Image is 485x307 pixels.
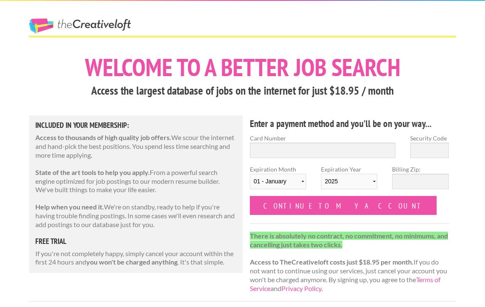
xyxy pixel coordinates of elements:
[250,258,413,266] strong: Access to TheCreativeloft costs just $18.95 per month.
[410,134,449,143] label: Security Code
[35,249,236,267] p: If you're not completely happy, simply cancel your account within the first 24 hours and . It's t...
[392,165,448,174] label: Billing Zip:
[35,168,150,176] strong: State of the art tools to help you apply.
[29,55,456,79] h1: Welcome to a better job search
[250,275,440,292] a: Terms of Service
[250,232,449,293] p: If you do not want to continue using our services, just cancel your account you won't be charged ...
[35,133,171,141] strong: Access to thousands of high quality job offers.
[29,83,456,99] h3: Access the largest database of jobs on the internet for just $18.95 / month
[250,232,448,249] strong: There is absolutely no contract, no commitment, no minimums, and cancelling just takes two clicks.
[250,196,437,215] input: Continue to my account
[35,203,236,229] p: We're on standby, ready to help if you're having trouble finding postings. In some cases we'll ev...
[35,238,236,245] h5: free trial
[35,122,236,129] h5: Included in Your Membership:
[35,203,104,211] strong: Help when you need it.
[250,117,449,130] h4: Enter a payment method and you'll be on your way...
[35,133,236,159] p: We scour the internet and hand-pick the best positions. You spend less time searching and more ti...
[250,165,306,196] label: Expiration Month
[250,134,395,143] label: Card Number
[35,168,236,194] p: From a powerful search engine optimized for job postings to our modern resume builder. We've buil...
[321,165,377,196] label: Expiration Year
[281,284,321,292] a: Privacy Policy
[321,174,377,189] select: Expiration Year
[250,174,306,189] select: Expiration Month
[29,19,131,34] a: The Creative Loft
[86,258,178,266] strong: you won't be charged anything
